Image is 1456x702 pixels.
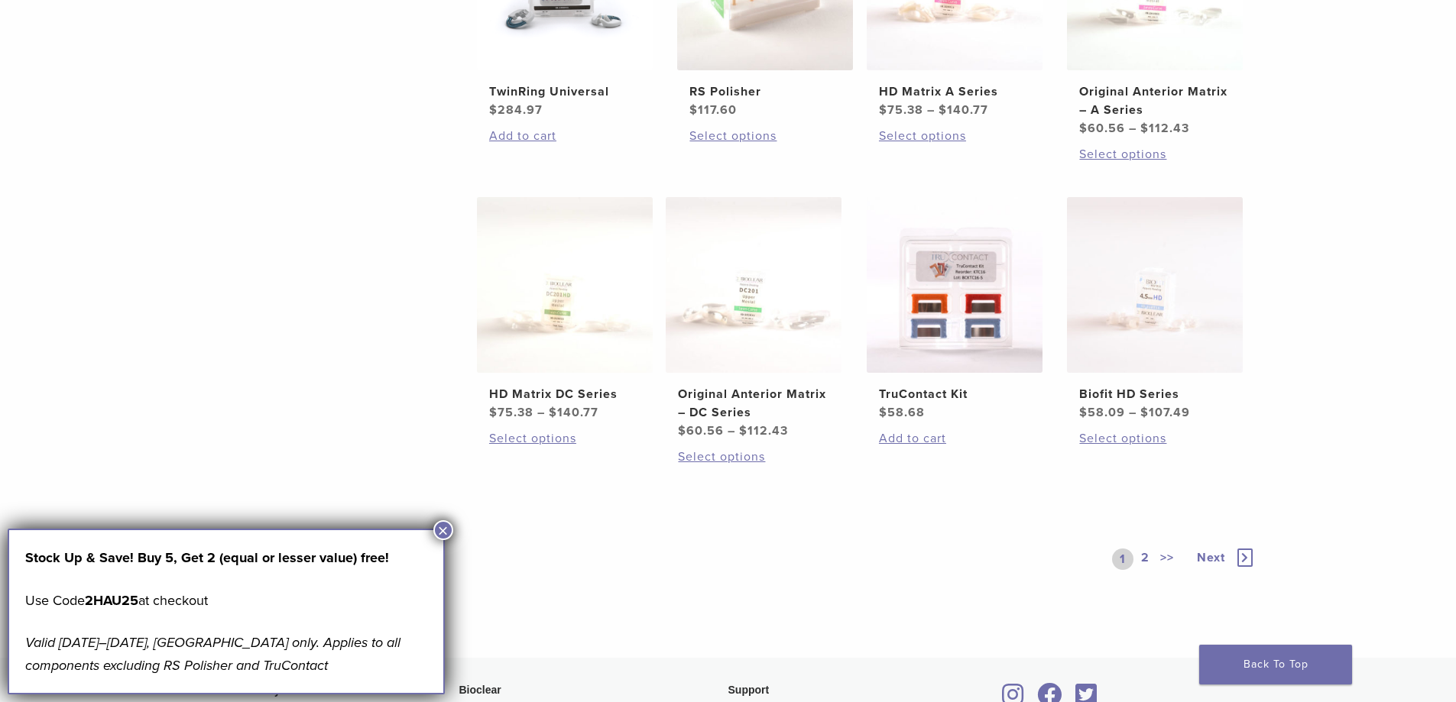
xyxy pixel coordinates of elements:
h2: RS Polisher [689,82,841,101]
img: HD Matrix DC Series [477,197,653,373]
a: HD Matrix DC SeriesHD Matrix DC Series [476,197,654,422]
span: $ [689,102,698,118]
h2: Biofit HD Series [1079,385,1231,403]
img: Biofit HD Series [1067,197,1243,373]
span: $ [549,405,557,420]
a: TruContact KitTruContact Kit $58.68 [866,197,1044,422]
a: Add to cart: “TwinRing Universal” [489,127,640,145]
span: $ [939,102,947,118]
bdi: 107.49 [1140,405,1190,420]
span: $ [1079,405,1088,420]
bdi: 284.97 [489,102,543,118]
a: Select options for “HD Matrix DC Series” [489,429,640,448]
span: – [1129,121,1137,136]
a: >> [1157,548,1177,570]
span: $ [739,423,747,438]
a: Original Anterior Matrix - DC SeriesOriginal Anterior Matrix – DC Series [665,197,843,440]
bdi: 75.38 [489,405,533,420]
span: $ [1079,121,1088,136]
bdi: 112.43 [1140,121,1189,136]
button: Close [433,520,453,540]
span: $ [879,102,887,118]
h2: HD Matrix DC Series [489,385,640,403]
a: Add to cart: “TruContact Kit” [879,429,1030,448]
span: – [728,423,735,438]
h2: Original Anterior Matrix – DC Series [678,385,829,422]
span: $ [489,102,498,118]
bdi: 58.09 [1079,405,1125,420]
strong: 2HAU25 [85,592,138,609]
bdi: 112.43 [739,423,788,438]
strong: Stock Up & Save! Buy 5, Get 2 (equal or lesser value) free! [25,549,389,566]
a: Select options for “Original Anterior Matrix - A Series” [1079,145,1231,163]
p: Use Code at checkout [25,589,427,612]
a: Select options for “Biofit HD Series” [1079,429,1231,448]
h2: Original Anterior Matrix – A Series [1079,82,1231,119]
span: $ [678,423,686,438]
bdi: 117.60 [689,102,737,118]
a: Biofit HD SeriesBiofit HD Series [1066,197,1244,422]
span: $ [1140,405,1149,420]
span: Bioclear [459,684,501,696]
img: Original Anterior Matrix - DC Series [666,197,841,373]
span: – [537,405,545,420]
bdi: 58.68 [879,405,925,420]
span: $ [1140,121,1149,136]
span: $ [879,405,887,420]
a: Back To Top [1199,645,1352,684]
bdi: 75.38 [879,102,923,118]
h2: TwinRing Universal [489,82,640,101]
span: Next [1197,550,1225,565]
em: Valid [DATE]–[DATE], [GEOGRAPHIC_DATA] only. Applies to all components excluding RS Polisher and ... [25,634,400,674]
h2: TruContact Kit [879,385,1030,403]
bdi: 60.56 [1079,121,1125,136]
a: Select options for “HD Matrix A Series” [879,127,1030,145]
span: $ [489,405,498,420]
a: Select options for “Original Anterior Matrix - DC Series” [678,448,829,466]
span: – [1129,405,1137,420]
span: – [927,102,935,118]
bdi: 140.77 [549,405,598,420]
bdi: 140.77 [939,102,988,118]
span: Support [728,684,770,696]
a: Select options for “RS Polisher” [689,127,841,145]
img: TruContact Kit [867,197,1043,373]
a: 1 [1112,548,1133,570]
h2: HD Matrix A Series [879,82,1030,101]
bdi: 60.56 [678,423,724,438]
a: 2 [1138,548,1153,570]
